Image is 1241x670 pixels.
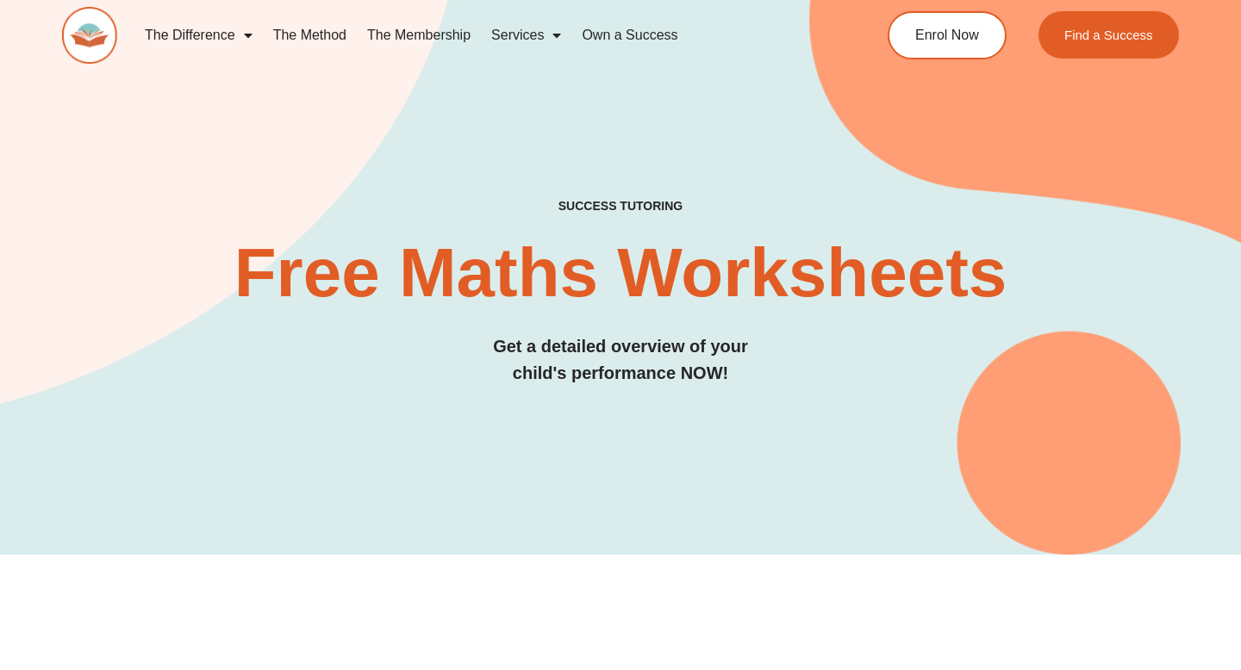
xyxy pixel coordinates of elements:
[481,16,571,55] a: Services
[1038,11,1179,59] a: Find a Success
[1064,28,1153,41] span: Find a Success
[357,16,481,55] a: The Membership
[62,333,1179,387] h3: Get a detailed overview of your child's performance NOW!
[134,16,824,55] nav: Menu
[62,199,1179,214] h4: SUCCESS TUTORING​
[888,11,1007,59] a: Enrol Now
[263,16,357,55] a: The Method
[62,239,1179,307] h2: Free Maths Worksheets​
[134,16,263,55] a: The Difference
[571,16,688,55] a: Own a Success
[915,28,979,42] span: Enrol Now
